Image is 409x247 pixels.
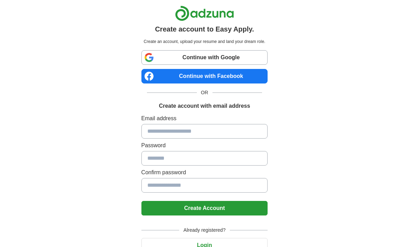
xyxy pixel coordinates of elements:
[179,227,229,234] span: Already registered?
[175,6,234,21] img: Adzuna logo
[143,38,267,45] p: Create an account, upload your resume and land your dream role.
[197,89,212,96] span: OR
[141,50,268,65] a: Continue with Google
[141,114,268,123] label: Email address
[159,102,250,110] h1: Create account with email address
[141,141,268,150] label: Password
[141,69,268,83] a: Continue with Facebook
[141,201,268,215] button: Create Account
[141,168,268,177] label: Confirm password
[155,24,254,34] h1: Create account to Easy Apply.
